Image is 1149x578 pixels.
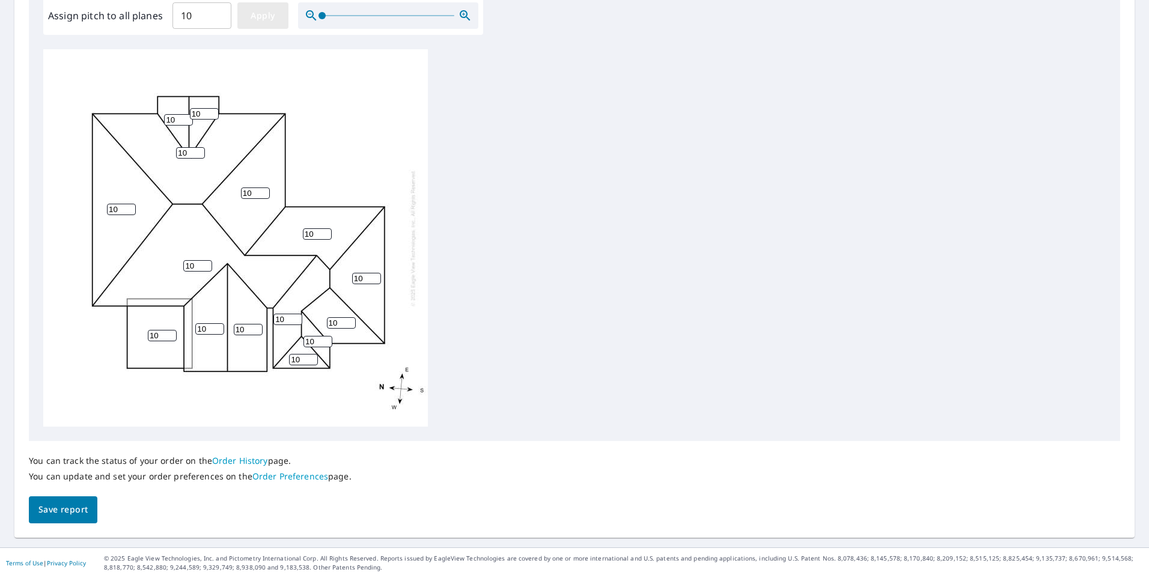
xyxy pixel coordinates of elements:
button: Save report [29,496,97,523]
span: Save report [38,502,88,517]
a: Terms of Use [6,559,43,567]
p: © 2025 Eagle View Technologies, Inc. and Pictometry International Corp. All Rights Reserved. Repo... [104,554,1143,572]
p: You can update and set your order preferences on the page. [29,471,352,482]
label: Assign pitch to all planes [48,8,163,23]
p: You can track the status of your order on the page. [29,455,352,466]
a: Order History [212,455,268,466]
span: Apply [247,8,279,23]
a: Privacy Policy [47,559,86,567]
p: | [6,559,86,567]
button: Apply [237,2,288,29]
a: Order Preferences [252,470,328,482]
